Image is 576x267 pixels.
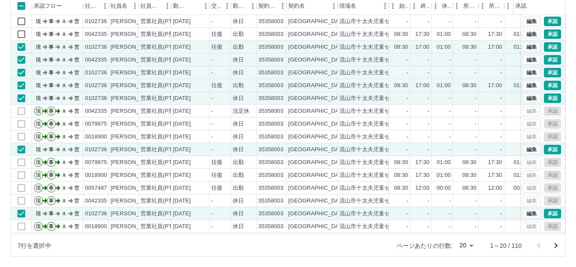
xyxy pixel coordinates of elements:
div: - [449,94,451,103]
text: Ａ [61,82,67,88]
button: 編集 [523,42,541,52]
div: - [406,69,408,77]
div: - [500,107,502,115]
div: 0102736 [85,18,107,26]
div: [GEOGRAPHIC_DATA] [288,94,347,103]
div: - [449,18,451,26]
div: - [475,133,477,141]
div: - [406,18,408,26]
div: - [428,56,430,64]
div: - [428,133,430,141]
div: 35358003 [258,56,284,64]
div: 08:30 [462,171,477,179]
div: [GEOGRAPHIC_DATA] [288,133,347,141]
div: 0079975 [85,158,107,167]
button: 編集 [523,81,541,90]
div: 営業社員(P契約) [140,30,182,38]
text: 現 [36,172,41,178]
div: 流山市十太夫児童センター [339,146,407,154]
text: 営 [74,134,79,140]
div: 35358003 [258,120,284,128]
text: 事 [49,172,54,178]
text: Ａ [61,31,67,37]
div: 08:30 [462,43,477,51]
div: [DATE] [173,171,191,179]
div: 休日 [233,120,244,128]
button: 編集 [523,29,541,39]
text: Ａ [61,70,67,76]
div: - [428,94,430,103]
div: 流山市十太夫児童センター [339,158,407,167]
text: 事 [49,134,54,140]
div: 流山市十太夫児童センター [339,30,407,38]
div: 08:30 [462,158,477,167]
div: [PERSON_NAME] [111,82,157,90]
div: 0102736 [85,146,107,154]
div: 出勤 [233,82,244,90]
div: 休日 [233,146,244,154]
div: [GEOGRAPHIC_DATA] [288,56,347,64]
text: 現 [36,134,41,140]
div: - [211,146,213,154]
div: 営業社員(PT契約) [140,18,185,26]
div: [DATE] [173,56,191,64]
div: 0018900 [85,133,107,141]
button: 承認 [544,55,561,65]
div: 0042335 [85,56,107,64]
div: 17:00 [488,43,502,51]
div: 往復 [211,171,222,179]
div: 35358003 [258,94,284,103]
div: 01:00 [514,158,528,167]
div: 35358003 [258,107,284,115]
div: 流山市十太夫児童センター [339,69,407,77]
div: - [428,69,430,77]
button: 承認 [544,42,561,52]
div: 35358003 [258,18,284,26]
div: 08:30 [462,30,477,38]
text: 事 [49,95,54,101]
text: 事 [49,147,54,153]
div: [PERSON_NAME] [111,69,157,77]
div: - [211,69,213,77]
div: [PERSON_NAME] [111,120,157,128]
div: 流山市十太夫児童センター [339,94,407,103]
div: - [475,56,477,64]
div: 0042335 [85,30,107,38]
div: 営業社員(PT契約) [140,146,185,154]
div: [DATE] [173,133,191,141]
text: 事 [49,44,54,50]
div: - [475,18,477,26]
text: Ａ [61,134,67,140]
div: 0042335 [85,107,107,115]
button: 承認 [544,145,561,154]
text: 現 [36,159,41,165]
text: 営 [74,44,79,50]
button: 編集 [523,17,541,26]
button: 承認 [544,81,561,90]
div: 01:00 [437,30,451,38]
div: 休日 [233,69,244,77]
div: 35358003 [258,30,284,38]
div: [DATE] [173,43,191,51]
text: 営 [74,159,79,165]
text: 現 [36,57,41,63]
div: 17:00 [415,43,430,51]
div: [DATE] [173,94,191,103]
text: 現 [36,82,41,88]
div: 営業社員(P契約) [140,56,182,64]
div: [PERSON_NAME] [111,94,157,103]
div: 35358003 [258,69,284,77]
div: 35358003 [258,158,284,167]
div: 往復 [211,158,222,167]
button: 編集 [523,68,541,77]
div: 流山市十太夫児童センター [339,82,407,90]
button: 編集 [523,94,541,103]
text: Ａ [61,108,67,114]
div: 営業社員(PT契約) [140,69,185,77]
div: 往復 [211,30,222,38]
div: - [406,146,408,154]
button: 編集 [523,209,541,218]
div: 出勤 [233,30,244,38]
text: 営 [74,172,79,178]
div: 営業社員(PT契約) [140,94,185,103]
